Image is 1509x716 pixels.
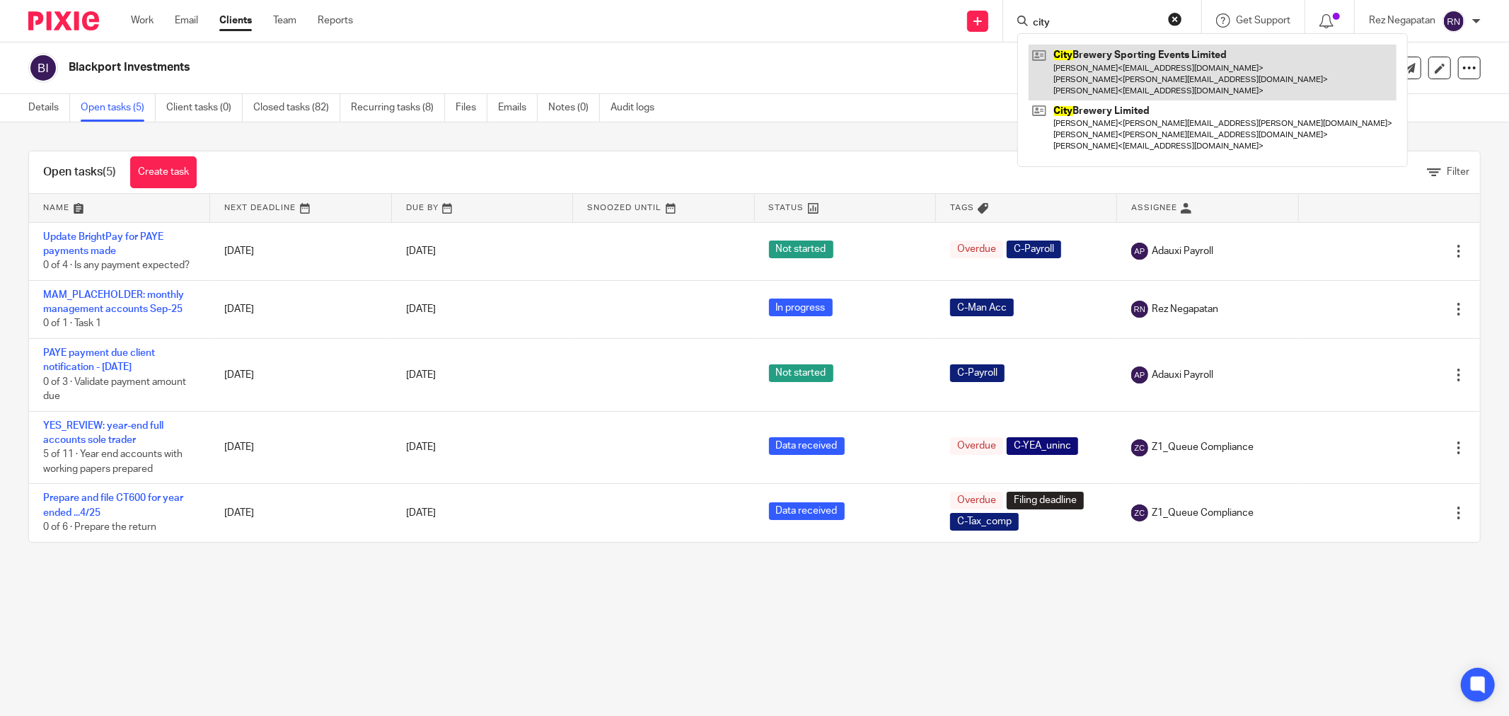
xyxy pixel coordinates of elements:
[130,156,197,188] a: Create task
[950,513,1019,531] span: C-Tax_comp
[43,493,183,517] a: Prepare and file CT600 for year ended ...4/25
[43,319,101,329] span: 0 of 1 · Task 1
[1131,439,1148,456] img: svg%3E
[43,450,183,475] span: 5 of 11 · Year end accounts with working papers prepared
[43,165,116,180] h1: Open tasks
[1131,243,1148,260] img: svg%3E
[1236,16,1290,25] span: Get Support
[406,508,436,518] span: [DATE]
[43,377,186,402] span: 0 of 3 · Validate payment amount due
[273,13,296,28] a: Team
[210,484,391,542] td: [DATE]
[548,94,600,122] a: Notes (0)
[1442,10,1465,33] img: svg%3E
[351,94,445,122] a: Recurring tasks (8)
[950,204,974,212] span: Tags
[950,437,1003,455] span: Overdue
[103,166,116,178] span: (5)
[28,11,99,30] img: Pixie
[950,492,1003,509] span: Overdue
[166,94,243,122] a: Client tasks (0)
[210,280,391,338] td: [DATE]
[175,13,198,28] a: Email
[1007,492,1084,509] span: Filing deadline
[1131,366,1148,383] img: svg%3E
[219,13,252,28] a: Clients
[1131,301,1148,318] img: svg%3E
[769,364,833,382] span: Not started
[1152,506,1254,520] span: Z1_Queue Compliance
[43,290,184,314] a: MAM_PLACEHOLDER: monthly management accounts Sep-25
[43,348,155,372] a: PAYE payment due client notification - [DATE]
[769,204,804,212] span: Status
[1447,167,1469,177] span: Filter
[611,94,665,122] a: Audit logs
[769,502,845,520] span: Data received
[1131,504,1148,521] img: svg%3E
[28,53,58,83] img: svg%3E
[1369,13,1435,28] p: Rez Negapatan
[210,411,391,484] td: [DATE]
[1007,437,1078,455] span: C-YEA_uninc
[406,370,436,380] span: [DATE]
[1152,302,1218,316] span: Rez Negapatan
[1152,244,1213,258] span: Adauxi Payroll
[769,437,845,455] span: Data received
[1152,440,1254,454] span: Z1_Queue Compliance
[318,13,353,28] a: Reports
[950,364,1005,382] span: C-Payroll
[210,222,391,280] td: [DATE]
[406,304,436,314] span: [DATE]
[950,299,1014,316] span: C-Man Acc
[43,522,156,532] span: 0 of 6 · Prepare the return
[1031,17,1159,30] input: Search
[950,241,1003,258] span: Overdue
[1168,12,1182,26] button: Clear
[769,299,833,316] span: In progress
[1007,241,1061,258] span: C-Payroll
[587,204,661,212] span: Snoozed Until
[456,94,487,122] a: Files
[43,421,163,445] a: YES_REVIEW: year-end full accounts sole trader
[406,246,436,256] span: [DATE]
[28,94,70,122] a: Details
[81,94,156,122] a: Open tasks (5)
[253,94,340,122] a: Closed tasks (82)
[210,338,391,411] td: [DATE]
[1152,368,1213,382] span: Adauxi Payroll
[769,241,833,258] span: Not started
[69,60,1044,75] h2: Blackport Investments
[43,232,163,256] a: Update BrightPay for PAYE payments made
[498,94,538,122] a: Emails
[43,260,190,270] span: 0 of 4 · Is any payment expected?
[131,13,154,28] a: Work
[406,443,436,453] span: [DATE]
